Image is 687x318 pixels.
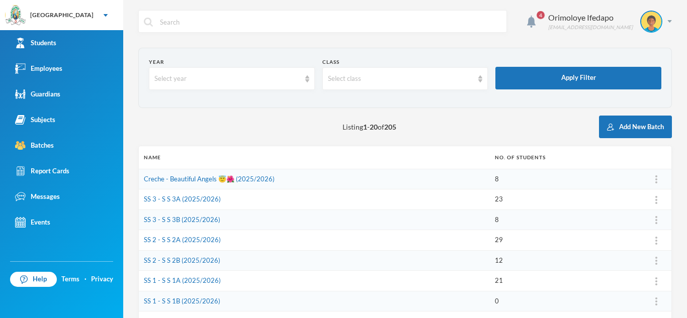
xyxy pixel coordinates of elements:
[6,6,26,26] img: logo
[655,175,657,183] img: ...
[149,58,315,66] div: Year
[144,195,221,203] a: SS 3 - S S 3A (2025/2026)
[490,189,642,210] td: 23
[342,122,396,132] span: Listing - of
[655,237,657,245] img: ...
[655,277,657,285] img: ...
[548,24,633,31] div: [EMAIL_ADDRESS][DOMAIN_NAME]
[495,67,661,89] button: Apply Filter
[30,11,94,20] div: [GEOGRAPHIC_DATA]
[322,58,488,66] div: Class
[490,146,642,169] th: No. of students
[84,274,87,284] div: ·
[490,271,642,291] td: 21
[490,291,642,311] td: 0
[490,250,642,271] td: 12
[655,257,657,265] img: ...
[537,11,545,19] span: 4
[144,256,220,264] a: SS 2 - S S 2B (2025/2026)
[15,191,60,202] div: Messages
[144,175,275,183] a: Creche - Beautiful Angels 😇🌺 (2025/2026)
[548,12,633,24] div: Orimoloye Ifedapo
[15,38,56,48] div: Students
[61,274,79,284] a: Terms
[370,123,378,131] b: 20
[154,74,300,84] div: Select year
[15,217,50,228] div: Events
[15,115,55,125] div: Subjects
[15,89,60,99] div: Guardians
[144,297,220,305] a: SS 1 - S S 1B (2025/2026)
[328,74,474,84] div: Select class
[159,11,501,33] input: Search
[15,166,69,176] div: Report Cards
[490,169,642,189] td: 8
[144,236,221,244] a: SS 2 - S S 2A (2025/2026)
[384,123,396,131] b: 205
[144,276,221,284] a: SS 1 - S S 1A (2025/2026)
[641,12,661,32] img: STUDENT
[363,123,367,131] b: 1
[15,63,62,74] div: Employees
[10,272,57,287] a: Help
[655,196,657,204] img: ...
[144,216,220,224] a: SS 3 - S S 3B (2025/2026)
[490,209,642,230] td: 8
[15,140,54,151] div: Batches
[655,216,657,224] img: ...
[599,116,672,138] button: Add New Batch
[144,18,153,27] img: search
[490,230,642,251] td: 29
[139,146,490,169] th: Name
[91,274,113,284] a: Privacy
[655,297,657,305] img: ...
